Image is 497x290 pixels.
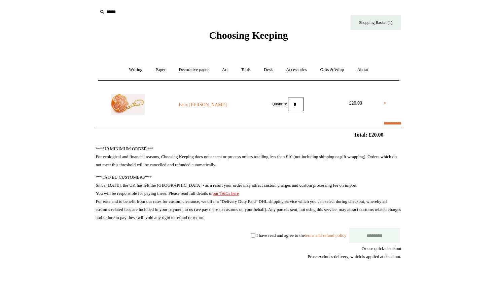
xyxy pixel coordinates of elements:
h2: Total: £20.00 [80,132,417,138]
div: Price excludes delivery, which is applied at checkout. [96,253,401,261]
a: Desk [258,61,279,79]
a: About [351,61,374,79]
a: Art [216,61,234,79]
a: Choosing Keeping [209,35,288,40]
a: Paper [149,61,172,79]
p: ***FAO EU CUSTOMERS*** Since [DATE], the UK has left the [GEOGRAPHIC_DATA] - as a result your ord... [96,173,401,222]
a: Accessories [280,61,313,79]
a: terms and refund policy [305,232,346,238]
label: I have read and agree to the [256,232,346,238]
p: ***£10 MINIMUM ORDER*** For ecological and financial reasons, Choosing Keeping does not accept or... [96,145,401,169]
a: our T&Cs here [213,191,239,196]
label: Quantity [272,101,287,106]
a: Shopping Basket (1) [351,15,401,30]
span: Choosing Keeping [209,30,288,41]
a: Writing [123,61,148,79]
a: Tools [235,61,257,79]
a: Faux [PERSON_NAME] [157,101,248,109]
div: £20.00 [341,99,371,107]
img: Faux Clementine Keyring [111,94,145,115]
div: Or use quick-checkout [96,245,401,261]
a: Gifts & Wrap [314,61,350,79]
a: Decorative paper [173,61,215,79]
a: × [383,99,386,107]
